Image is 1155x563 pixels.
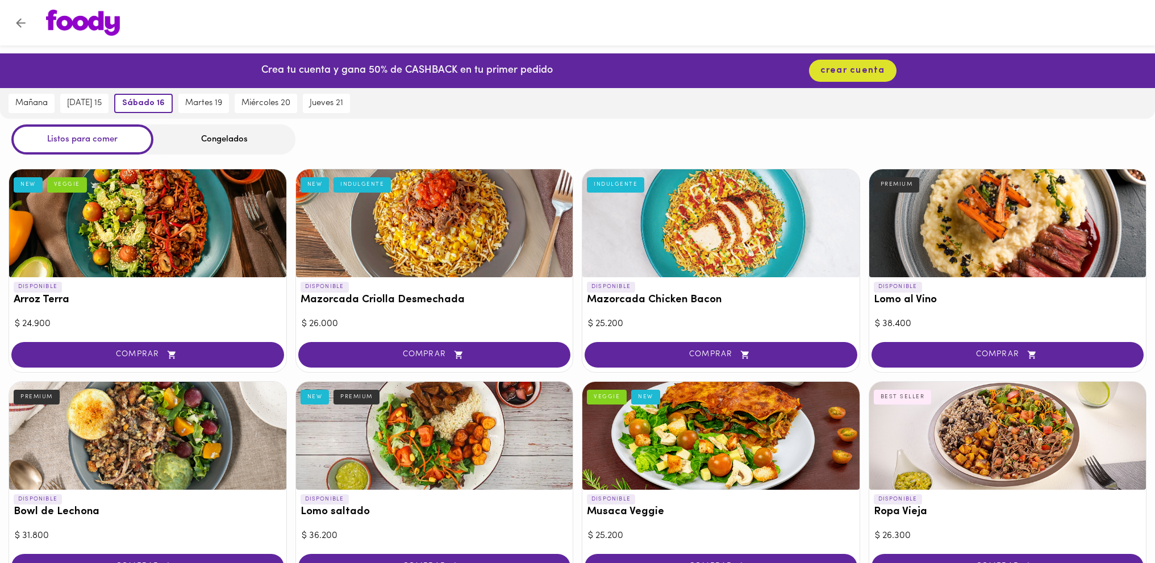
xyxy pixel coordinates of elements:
div: VEGGIE [47,177,87,192]
div: BEST SELLER [874,390,932,404]
div: $ 36.200 [302,529,568,543]
div: Ropa Vieja [869,382,1146,490]
p: DISPONIBLE [587,282,635,292]
span: sábado 16 [122,98,165,109]
span: miércoles 20 [241,98,290,109]
span: COMPRAR [312,350,557,360]
span: COMPRAR [886,350,1130,360]
button: crear cuenta [809,60,897,82]
div: $ 31.800 [15,529,281,543]
button: jueves 21 [303,94,350,113]
div: NEW [301,177,330,192]
div: Bowl de Lechona [9,382,286,490]
button: martes 19 [178,94,229,113]
button: Volver [7,9,35,37]
div: PREMIUM [874,177,920,192]
button: COMPRAR [298,342,571,368]
div: Lomo saltado [296,382,573,490]
div: INDULGENTE [333,177,391,192]
div: Lomo al Vino [869,169,1146,277]
button: COMPRAR [585,342,857,368]
div: $ 26.000 [302,318,568,331]
p: DISPONIBLE [874,494,922,504]
h3: Mazorcada Chicken Bacon [587,294,855,306]
div: $ 25.200 [588,529,854,543]
p: DISPONIBLE [301,494,349,504]
h3: Ropa Vieja [874,506,1142,518]
h3: Lomo saltado [301,506,569,518]
span: [DATE] 15 [67,98,102,109]
div: $ 24.900 [15,318,281,331]
span: COMPRAR [26,350,270,360]
div: Congelados [153,124,295,155]
div: PREMIUM [333,390,380,404]
div: $ 38.400 [875,318,1141,331]
p: DISPONIBLE [14,494,62,504]
div: $ 25.200 [588,318,854,331]
iframe: Messagebird Livechat Widget [1089,497,1144,552]
h3: Bowl de Lechona [14,506,282,518]
span: mañana [15,98,48,109]
p: DISPONIBLE [874,282,922,292]
div: INDULGENTE [587,177,644,192]
p: Crea tu cuenta y gana 50% de CASHBACK en tu primer pedido [261,64,553,78]
button: [DATE] 15 [60,94,109,113]
button: COMPRAR [11,342,284,368]
span: martes 19 [185,98,222,109]
button: sábado 16 [114,94,173,113]
span: COMPRAR [599,350,843,360]
div: VEGGIE [587,390,627,404]
div: PREMIUM [14,390,60,404]
div: Listos para comer [11,124,153,155]
p: DISPONIBLE [14,282,62,292]
h3: Mazorcada Criolla Desmechada [301,294,569,306]
button: mañana [9,94,55,113]
p: DISPONIBLE [587,494,635,504]
button: miércoles 20 [235,94,297,113]
span: crear cuenta [820,65,885,76]
span: jueves 21 [310,98,343,109]
h3: Musaca Veggie [587,506,855,518]
div: Mazorcada Criolla Desmechada [296,169,573,277]
h3: Lomo al Vino [874,294,1142,306]
button: COMPRAR [872,342,1144,368]
div: Arroz Terra [9,169,286,277]
div: Mazorcada Chicken Bacon [582,169,860,277]
div: NEW [14,177,43,192]
img: logo.png [46,10,120,36]
p: DISPONIBLE [301,282,349,292]
h3: Arroz Terra [14,294,282,306]
div: NEW [631,390,660,404]
div: NEW [301,390,330,404]
div: Musaca Veggie [582,382,860,490]
div: $ 26.300 [875,529,1141,543]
